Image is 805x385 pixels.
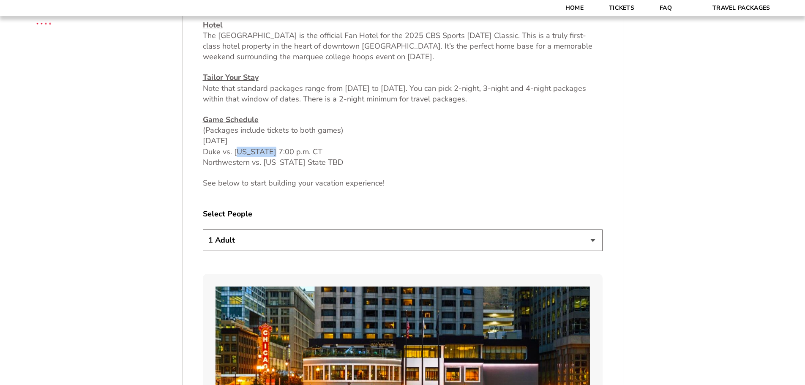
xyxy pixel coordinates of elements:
[203,72,259,82] u: Tailor Your Stay
[203,178,385,188] span: See below to start building your vacation experience!
[203,20,603,63] p: The [GEOGRAPHIC_DATA] is the official Fan Hotel for the 2025 CBS Sports [DATE] Classic. This is a...
[203,115,259,125] u: Game Schedule
[203,20,223,30] u: Hotel
[203,72,603,104] p: Note that standard packages range from [DATE] to [DATE]. You can pick 2-night, 3-night and 4-nigh...
[203,209,603,219] label: Select People
[203,115,603,168] p: (Packages include tickets to both games) [DATE] Duke vs. [US_STATE] 7:00 p.m. CT Northwestern vs....
[25,4,62,41] img: CBS Sports Thanksgiving Classic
